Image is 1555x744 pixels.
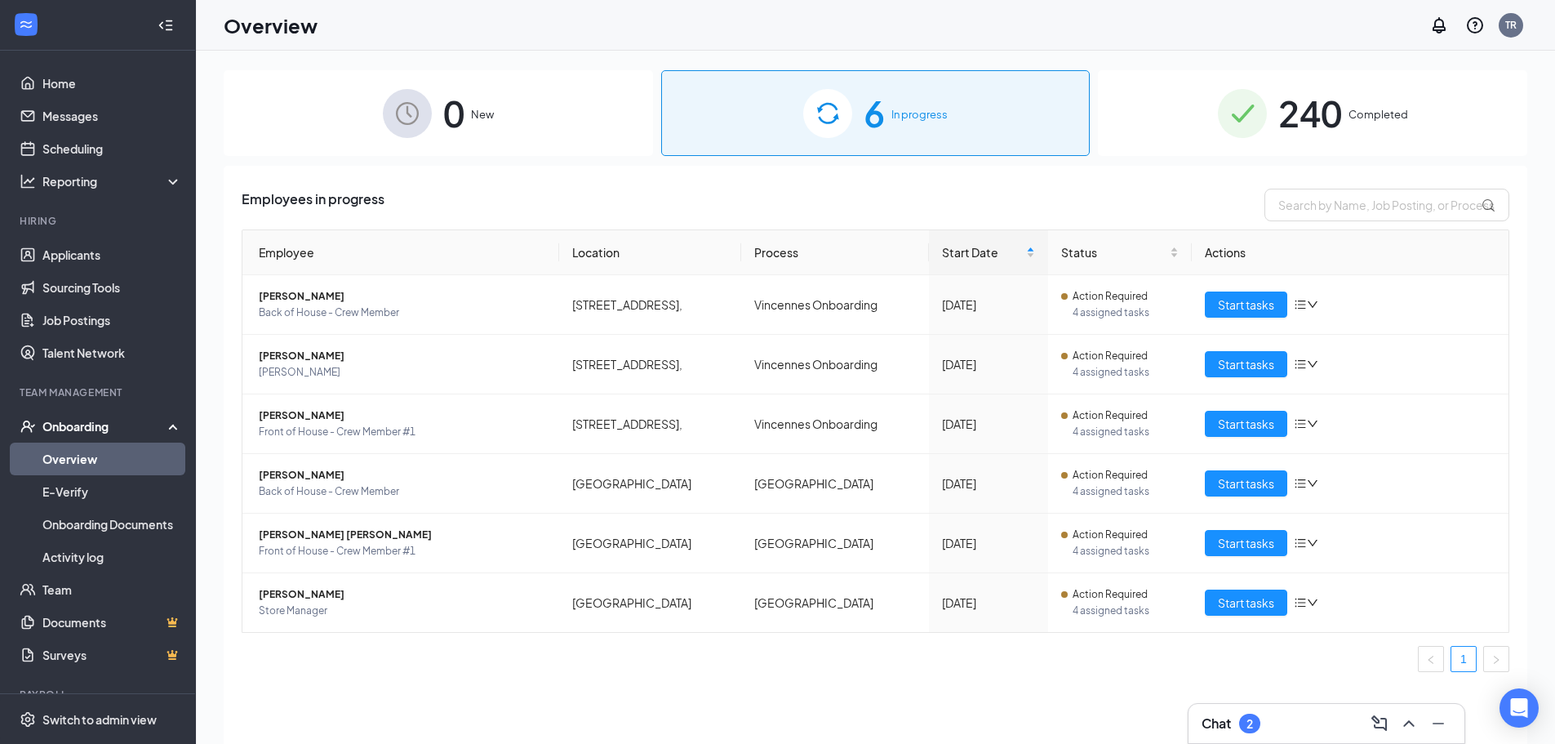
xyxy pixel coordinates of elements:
span: Action Required [1073,467,1148,483]
th: Actions [1192,230,1508,275]
a: DocumentsCrown [42,606,182,639]
span: 4 assigned tasks [1073,364,1179,381]
button: Minimize [1425,711,1451,737]
span: Completed [1348,106,1408,123]
div: [DATE] [942,415,1035,433]
div: Hiring [20,214,179,228]
svg: QuestionInfo [1465,16,1485,35]
th: Status [1048,230,1192,275]
span: Start tasks [1218,594,1274,612]
span: 240 [1278,85,1342,141]
span: down [1307,597,1318,608]
div: [DATE] [942,474,1035,492]
button: ComposeMessage [1366,711,1393,737]
span: Status [1061,243,1166,261]
span: down [1307,359,1318,370]
td: [GEOGRAPHIC_DATA] [741,454,929,514]
span: Store Manager [259,603,546,619]
th: Employee [242,230,559,275]
span: left [1426,655,1436,665]
span: bars [1294,596,1307,609]
td: [GEOGRAPHIC_DATA] [559,573,742,632]
button: Start tasks [1205,351,1287,377]
span: Front of House - Crew Member #1 [259,543,546,559]
svg: Analysis [20,173,36,189]
a: E-Verify [42,475,182,508]
a: Onboarding Documents [42,508,182,541]
button: Start tasks [1205,530,1287,556]
button: ChevronUp [1396,711,1422,737]
span: Front of House - Crew Member #1 [259,424,546,440]
span: 0 [443,85,464,141]
span: [PERSON_NAME] [259,364,546,381]
span: bars [1294,298,1307,311]
th: Process [741,230,929,275]
div: [DATE] [942,594,1035,612]
span: [PERSON_NAME] [259,467,546,483]
button: right [1483,646,1509,672]
input: Search by Name, Job Posting, or Process [1264,189,1509,221]
span: down [1307,299,1318,310]
span: Action Required [1073,527,1148,543]
td: Vincennes Onboarding [741,275,929,335]
span: 4 assigned tasks [1073,305,1179,321]
div: Reporting [42,173,183,189]
span: Start Date [942,243,1023,261]
span: [PERSON_NAME] [259,288,546,305]
a: Team [42,573,182,606]
a: Sourcing Tools [42,271,182,304]
svg: WorkstreamLogo [18,16,34,33]
td: [GEOGRAPHIC_DATA] [559,454,742,514]
svg: UserCheck [20,418,36,434]
svg: ChevronUp [1399,714,1419,733]
td: [GEOGRAPHIC_DATA] [741,514,929,573]
div: Team Management [20,385,179,399]
h3: Chat [1202,715,1231,733]
span: Start tasks [1218,355,1274,373]
span: Action Required [1073,408,1148,424]
div: Payroll [20,688,179,702]
a: Scheduling [42,132,182,165]
div: 2 [1246,717,1253,731]
span: down [1307,418,1318,430]
td: Vincennes Onboarding [741,335,929,394]
svg: Notifications [1429,16,1449,35]
span: bars [1294,477,1307,490]
span: 4 assigned tasks [1073,424,1179,440]
a: Messages [42,100,182,132]
span: 4 assigned tasks [1073,483,1179,500]
a: SurveysCrown [42,639,182,671]
svg: Collapse [158,17,174,33]
span: [PERSON_NAME] [259,586,546,603]
span: bars [1294,537,1307,550]
th: Location [559,230,742,275]
span: Action Required [1073,288,1148,305]
a: Talent Network [42,336,182,369]
span: Back of House - Crew Member [259,483,546,500]
button: Start tasks [1205,470,1287,497]
span: bars [1294,417,1307,430]
span: Action Required [1073,586,1148,603]
svg: Settings [20,711,36,728]
span: Back of House - Crew Member [259,305,546,321]
li: Next Page [1483,646,1509,672]
span: down [1307,537,1318,549]
span: [PERSON_NAME] [259,408,546,424]
a: Applicants [42,238,182,271]
div: Onboarding [42,418,168,434]
span: 4 assigned tasks [1073,543,1179,559]
div: Switch to admin view [42,711,157,728]
li: 1 [1451,646,1477,672]
td: [GEOGRAPHIC_DATA] [559,514,742,573]
td: Vincennes Onboarding [741,394,929,454]
span: down [1307,478,1318,489]
td: [STREET_ADDRESS], [559,275,742,335]
button: left [1418,646,1444,672]
span: 4 assigned tasks [1073,603,1179,619]
span: Action Required [1073,348,1148,364]
button: Start tasks [1205,292,1287,318]
a: 1 [1451,647,1476,671]
a: Overview [42,443,182,475]
span: bars [1294,358,1307,371]
a: Activity log [42,541,182,573]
